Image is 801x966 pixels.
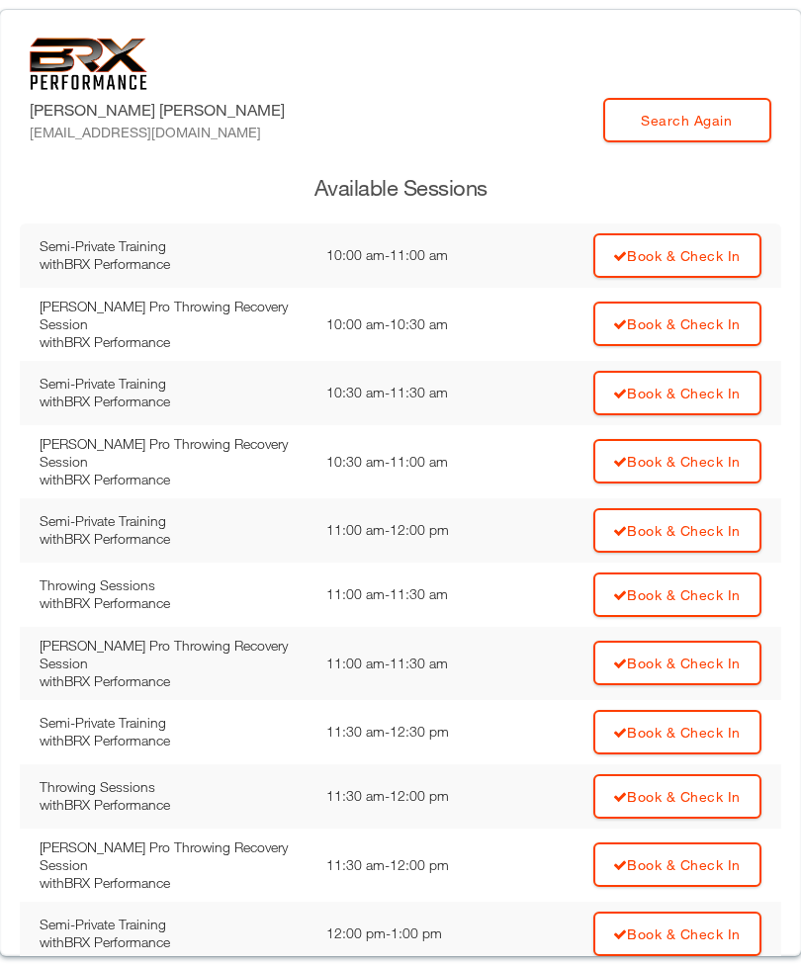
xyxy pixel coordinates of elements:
[593,572,761,617] a: Book & Check In
[40,778,307,796] div: Throwing Sessions
[316,627,512,700] td: 11:00 am - 11:30 am
[40,255,307,273] div: with BRX Performance
[593,641,761,685] a: Book & Check In
[593,912,761,956] a: Book & Check In
[316,288,512,361] td: 10:00 am - 10:30 am
[593,233,761,278] a: Book & Check In
[593,774,761,819] a: Book & Check In
[316,361,512,425] td: 10:30 am - 11:30 am
[30,38,147,90] img: 6f7da32581c89ca25d665dc3aae533e4f14fe3ef_original.svg
[40,916,307,933] div: Semi-Private Training
[593,842,761,887] a: Book & Check In
[40,714,307,732] div: Semi-Private Training
[40,471,307,488] div: with BRX Performance
[316,902,512,966] td: 12:00 pm - 1:00 pm
[40,732,307,749] div: with BRX Performance
[20,173,781,204] h3: Available Sessions
[593,371,761,415] a: Book & Check In
[40,576,307,594] div: Throwing Sessions
[40,672,307,690] div: with BRX Performance
[316,700,512,764] td: 11:30 am - 12:30 pm
[40,933,307,951] div: with BRX Performance
[40,333,307,351] div: with BRX Performance
[40,512,307,530] div: Semi-Private Training
[40,594,307,612] div: with BRX Performance
[316,764,512,829] td: 11:30 am - 12:00 pm
[603,98,771,142] a: Search Again
[593,439,761,483] a: Book & Check In
[316,498,512,563] td: 11:00 am - 12:00 pm
[316,563,512,627] td: 11:00 am - 11:30 am
[316,829,512,902] td: 11:30 am - 12:00 pm
[40,530,307,548] div: with BRX Performance
[30,122,285,142] div: [EMAIL_ADDRESS][DOMAIN_NAME]
[40,796,307,814] div: with BRX Performance
[40,874,307,892] div: with BRX Performance
[593,710,761,754] a: Book & Check In
[40,435,307,471] div: [PERSON_NAME] Pro Throwing Recovery Session
[316,223,512,288] td: 10:00 am - 11:00 am
[40,393,307,410] div: with BRX Performance
[30,98,285,142] label: [PERSON_NAME] [PERSON_NAME]
[40,375,307,393] div: Semi-Private Training
[40,237,307,255] div: Semi-Private Training
[593,508,761,553] a: Book & Check In
[40,298,307,333] div: [PERSON_NAME] Pro Throwing Recovery Session
[40,838,307,874] div: [PERSON_NAME] Pro Throwing Recovery Session
[40,637,307,672] div: [PERSON_NAME] Pro Throwing Recovery Session
[593,302,761,346] a: Book & Check In
[316,425,512,498] td: 10:30 am - 11:00 am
